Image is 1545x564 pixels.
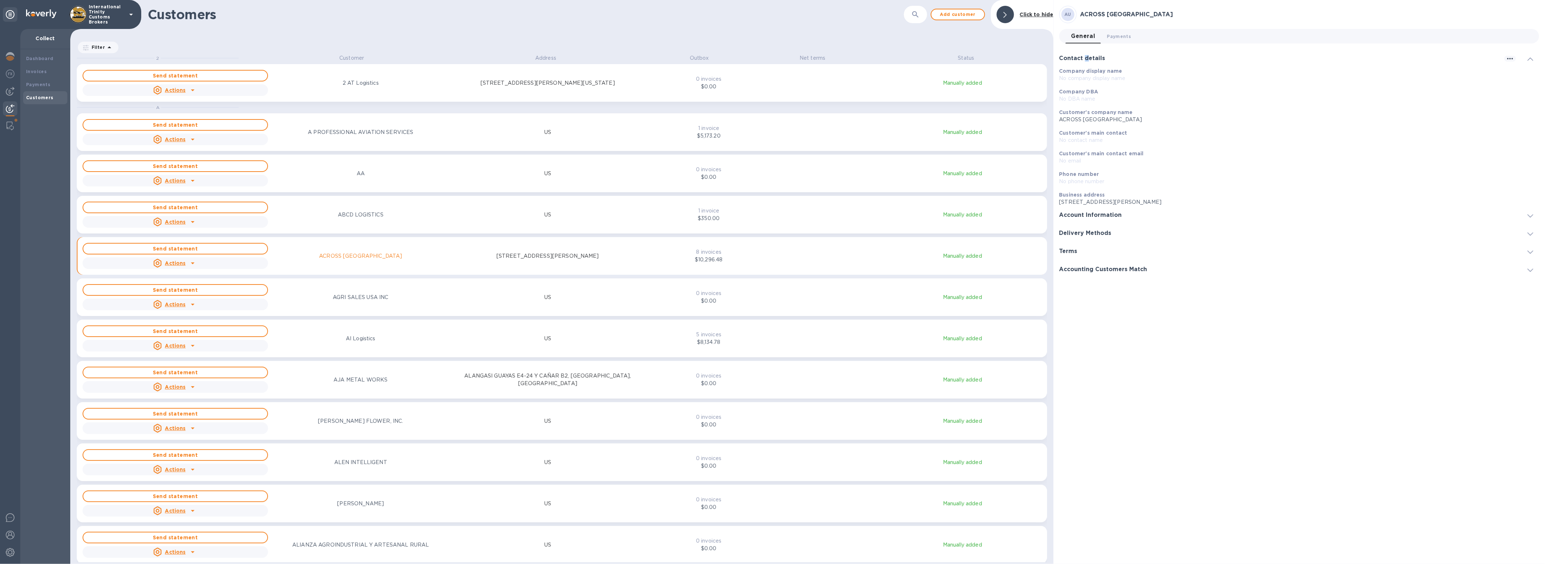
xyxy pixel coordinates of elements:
[670,338,748,346] p: $8,134.78
[544,335,551,342] p: US
[89,409,261,418] span: Send statement
[333,294,388,301] p: AGRI SALES USA INC
[77,526,1047,564] button: Send statementActionsALIANZA AGROINDUSTRIAL Y ARTESANAL RURALUS0 invoices$0.00Manually added
[334,376,388,384] p: AJA METAL WORKS
[1071,31,1096,41] span: General
[670,166,748,173] p: 0 invoices
[1059,95,1533,103] p: No DBA name
[883,211,1043,219] p: Manually added
[883,541,1043,549] p: Manually added
[670,256,748,264] p: $10,296.48
[271,54,433,62] p: Customer
[883,294,1043,301] p: Manually added
[544,211,551,219] p: US
[544,129,551,136] p: US
[83,408,268,420] button: Send statement
[156,105,159,110] span: A
[165,87,185,93] u: Actions
[883,500,1043,508] p: Manually added
[670,173,748,181] p: $0.00
[89,533,261,542] span: Send statement
[883,417,1043,425] p: Manually added
[89,121,261,129] span: Send statement
[165,260,185,266] u: Actions
[77,402,1047,440] button: Send statementActions[PERSON_NAME] FLOWER, INC.US0 invoices$0.00Manually added
[292,541,429,549] p: ALIANZA AGROINDUSTRIAL Y ARTESANAL RURAL
[670,248,748,256] p: 8 invoices
[26,69,47,74] b: Invoices
[1059,116,1533,123] p: ACROSS [GEOGRAPHIC_DATA]
[308,129,413,136] p: A PROFESSIONAL AVIATION SERVICES
[165,425,185,431] u: Actions
[1059,75,1533,82] p: No company display name
[544,417,551,425] p: US
[1059,230,1111,237] h3: Delivery Methods
[883,459,1043,466] p: Manually added
[319,252,402,260] p: ACROSS [GEOGRAPHIC_DATA]
[883,79,1043,87] p: Manually added
[334,459,387,466] p: ALEN INTELLIGENT
[670,125,748,132] p: 1 invoice
[148,7,904,22] h1: Customers
[1059,178,1533,185] p: No phone number
[1059,109,1133,115] b: Customer's company name
[77,361,1047,399] button: Send statementActionsAJA METAL WORKSALANGASI GUAYAS E4-24 Y CAÑAR B2, [GEOGRAPHIC_DATA], [GEOGRAP...
[343,79,379,87] p: 2 AT Logistics
[670,462,748,470] p: $0.00
[670,380,748,387] p: $0.00
[1064,12,1071,17] b: AU
[165,467,185,472] u: Actions
[670,331,748,338] p: 5 invoices
[77,196,1047,233] button: Send statementActionsABCD LOGISTICSUS1 invoice$350.00Manually added
[1059,171,1099,177] b: Phone number
[455,372,641,387] p: ALANGASI GUAYAS E4-24 Y CAÑAR B2, [GEOGRAPHIC_DATA], [GEOGRAPHIC_DATA]
[77,320,1047,357] button: Send statementActionsAI LogisticsUS5 invoices$8,134.78Manually added
[89,203,261,212] span: Send statement
[1059,198,1533,206] p: [STREET_ADDRESS][PERSON_NAME]
[544,459,551,466] p: US
[165,219,185,225] u: Actions
[156,55,159,61] span: 2
[6,70,14,78] img: Foreign exchange
[544,541,551,549] p: US
[26,82,50,87] b: Payments
[89,244,261,253] span: Send statement
[337,500,384,508] p: [PERSON_NAME]
[165,508,185,514] u: Actions
[77,278,1047,316] button: Send statementActionsAGRI SALES USA INCUS0 invoices$0.00Manually added
[89,162,261,171] span: Send statement
[83,119,268,131] button: Send statement
[26,95,54,100] b: Customers
[1020,12,1054,17] b: Click to hide
[165,136,185,142] u: Actions
[544,294,551,301] p: US
[89,451,261,459] span: Send statement
[937,10,979,19] span: Add customer
[165,343,185,349] u: Actions
[89,286,261,294] span: Send statement
[165,302,185,307] u: Actions
[1059,68,1122,74] b: Company display name
[883,376,1043,384] p: Manually added
[26,35,64,42] p: Collect
[883,252,1043,260] p: Manually added
[481,79,615,87] p: [STREET_ADDRESS][PERSON_NAME][US_STATE]
[670,207,748,215] p: 1 invoice
[77,155,1047,192] button: Send statementActionsAAUS0 invoices$0.00Manually added
[77,64,1047,102] button: Send statementActions2 AT Logistics[STREET_ADDRESS][PERSON_NAME][US_STATE]0 invoices$0.00Manually...
[883,129,1043,136] p: Manually added
[1059,212,1122,219] h3: Account Information
[26,56,54,61] b: Dashboard
[83,325,268,337] button: Send statement
[883,170,1043,177] p: Manually added
[1059,266,1147,273] h3: Accounting Customers Match
[83,70,268,81] button: Send statement
[83,449,268,461] button: Send statement
[883,335,1043,342] p: Manually added
[165,549,185,555] u: Actions
[1059,192,1105,198] b: Business address
[318,417,403,425] p: [PERSON_NAME] FLOWER, INC.
[772,54,853,62] p: Net terms
[659,54,740,62] p: Outbox
[670,83,748,91] p: $0.00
